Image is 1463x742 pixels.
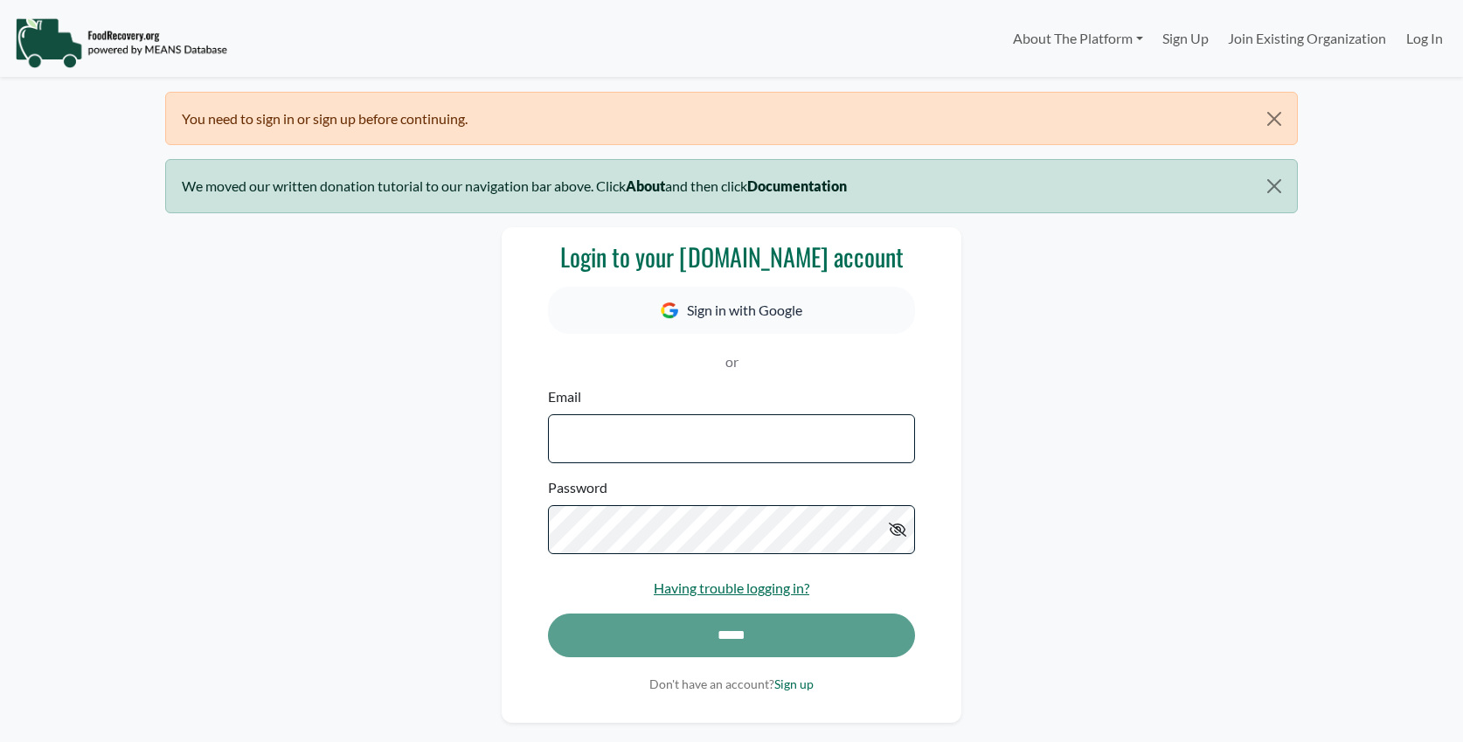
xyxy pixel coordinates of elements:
[548,242,915,272] h3: Login to your [DOMAIN_NAME] account
[165,159,1298,212] div: We moved our written donation tutorial to our navigation bar above. Click and then click
[548,287,915,334] button: Sign in with Google
[654,579,809,596] a: Having trouble logging in?
[165,92,1298,145] div: You need to sign in or sign up before continuing.
[661,302,678,319] img: Google Icon
[548,386,581,407] label: Email
[626,177,665,194] b: About
[1252,160,1297,212] button: Close
[548,351,915,372] p: or
[548,477,607,498] label: Password
[774,676,814,691] a: Sign up
[1002,21,1152,56] a: About The Platform
[15,17,227,69] img: NavigationLogo_FoodRecovery-91c16205cd0af1ed486a0f1a7774a6544ea792ac00100771e7dd3ec7c0e58e41.png
[1153,21,1218,56] a: Sign Up
[747,177,847,194] b: Documentation
[1252,93,1297,145] button: Close
[1397,21,1453,56] a: Log In
[548,675,915,693] p: Don't have an account?
[1218,21,1396,56] a: Join Existing Organization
